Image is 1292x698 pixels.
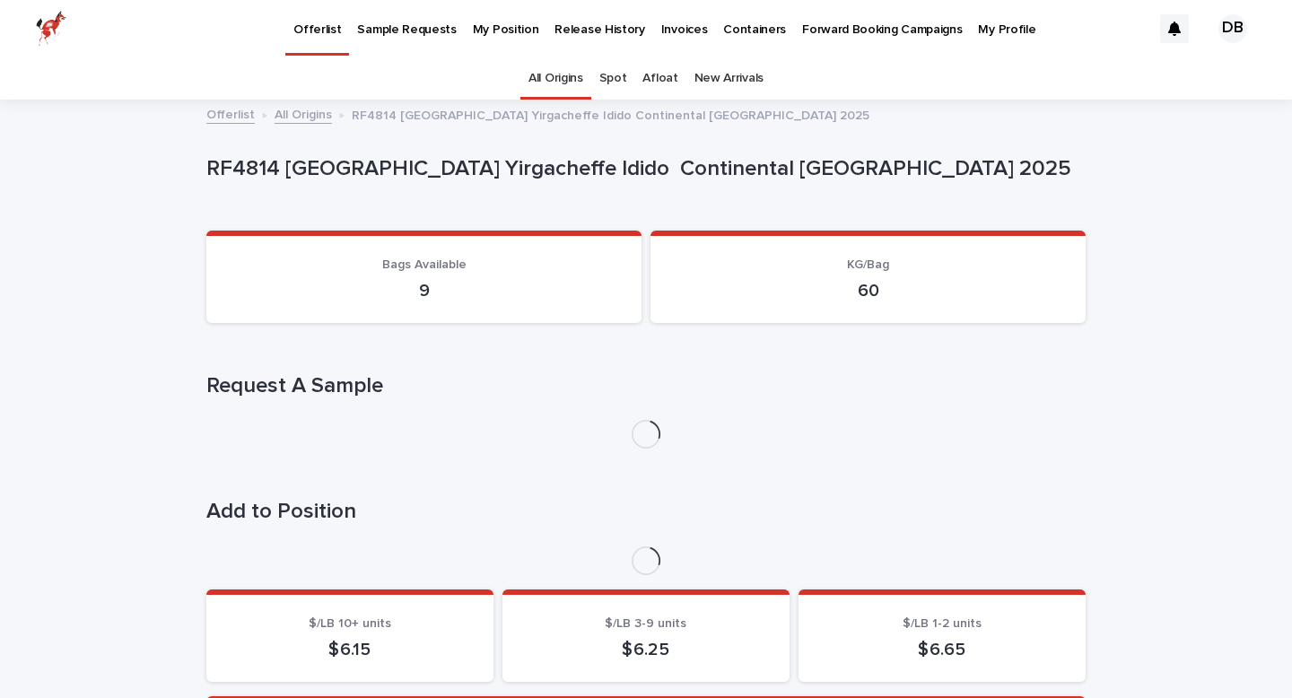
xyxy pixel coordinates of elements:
a: Afloat [642,57,677,100]
a: All Origins [275,103,332,124]
a: New Arrivals [694,57,764,100]
p: $ 6.65 [820,639,1064,660]
div: DB [1218,14,1247,43]
img: zttTXibQQrCfv9chImQE [36,11,66,47]
p: 9 [228,280,620,301]
a: Spot [599,57,627,100]
h1: Add to Position [206,499,1086,525]
span: KG/Bag [847,258,889,271]
a: Offerlist [206,103,255,124]
span: $/LB 1-2 units [903,617,982,630]
span: $/LB 3-9 units [605,617,686,630]
p: $ 6.15 [228,639,472,660]
h1: Request A Sample [206,373,1086,399]
p: 60 [672,280,1064,301]
p: RF4814 [GEOGRAPHIC_DATA] Yirgacheffe Idido Continental [GEOGRAPHIC_DATA] 2025 [352,104,869,124]
span: $/LB 10+ units [309,617,391,630]
p: RF4814 [GEOGRAPHIC_DATA] Yirgacheffe Idido Continental [GEOGRAPHIC_DATA] 2025 [206,156,1078,182]
span: Bags Available [382,258,467,271]
p: $ 6.25 [524,639,768,660]
a: All Origins [528,57,583,100]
